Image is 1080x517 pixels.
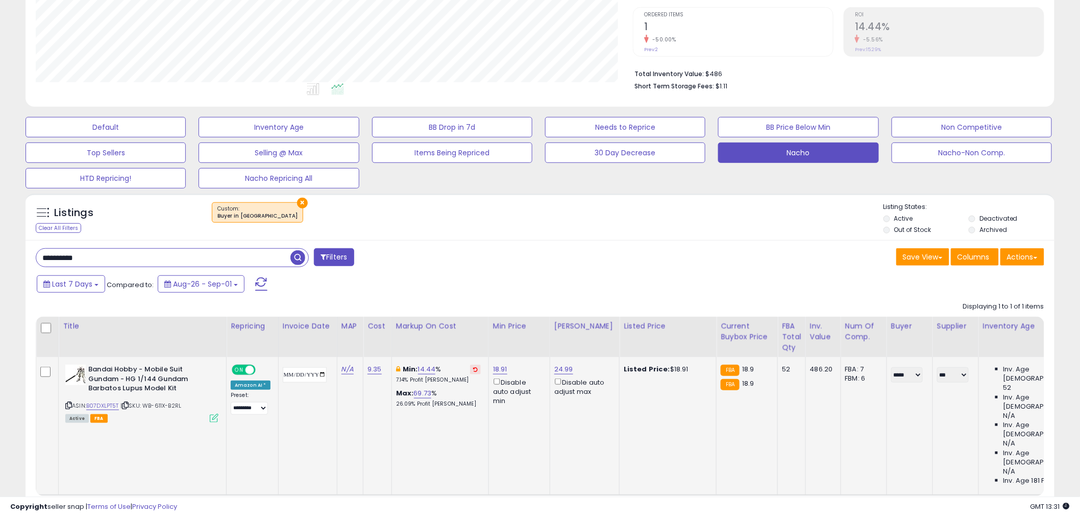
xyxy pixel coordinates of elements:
[721,365,740,376] small: FBA
[231,321,274,332] div: Repricing
[634,82,714,90] b: Short Term Storage Fees:
[644,46,658,53] small: Prev: 2
[120,402,181,410] span: | SKU: WB-611X-B2RL
[87,502,131,511] a: Terms of Use
[341,364,354,374] a: N/A
[10,502,47,511] strong: Copyright
[649,36,676,43] small: -50.00%
[624,365,708,374] div: $18.91
[231,381,271,390] div: Amazon AI *
[1003,439,1016,448] span: N/A
[86,402,119,410] a: B07DXLPT5T
[65,365,86,385] img: 411sWCo4UCL._SL40_.jpg
[742,364,754,374] span: 18.9
[37,275,105,293] button: Last 7 Days
[10,502,177,512] div: seller snap | |
[396,389,481,408] div: %
[1003,476,1057,485] span: Inv. Age 181 Plus:
[896,248,949,266] button: Save View
[199,168,359,189] button: Nacho Repricing All
[845,374,879,383] div: FBM: 6
[396,401,481,408] p: 26.09% Profit [PERSON_NAME]
[90,414,108,423] span: FBA
[297,198,308,208] button: ×
[782,321,801,353] div: FBA Total Qty
[396,321,484,332] div: Markup on Cost
[892,117,1052,137] button: Non Competitive
[721,321,773,342] div: Current Buybox Price
[414,388,432,398] a: 69.73
[314,248,354,266] button: Filters
[372,117,532,137] button: BB Drop in 7d
[1030,502,1070,511] span: 2025-09-9 13:31 GMT
[932,317,978,357] th: CSV column name: cust_attr_2_Supplier
[396,377,481,384] p: 7.14% Profit [PERSON_NAME]
[634,69,704,78] b: Total Inventory Value:
[718,143,878,163] button: Nacho
[891,321,928,332] div: Buyer
[810,365,833,374] div: 486.20
[644,12,833,18] span: Ordered Items
[158,275,244,293] button: Aug-26 - Sep-01
[63,321,222,332] div: Title
[26,143,186,163] button: Top Sellers
[855,46,881,53] small: Prev: 15.29%
[624,321,712,332] div: Listed Price
[52,279,92,289] span: Last 7 Days
[554,364,573,374] a: 24.99
[860,36,883,43] small: -5.56%
[644,21,833,35] h2: 1
[1000,248,1044,266] button: Actions
[493,377,542,406] div: Disable auto adjust min
[396,365,481,384] div: %
[887,317,932,357] th: CSV column name: cust_attr_1_Buyer
[233,366,246,374] span: ON
[958,252,990,262] span: Columns
[554,321,615,332] div: [PERSON_NAME]
[721,379,740,390] small: FBA
[254,366,271,374] span: OFF
[26,117,186,137] button: Default
[88,365,212,396] b: Bandai Hobby - Mobile Suit Gundam - HG 1/144 Gundam Barbatos Lupus Model Kit
[26,168,186,189] button: HTD Repricing!
[951,248,999,266] button: Columns
[173,279,232,289] span: Aug-26 - Sep-01
[845,365,879,374] div: FBA: 7
[199,143,359,163] button: Selling @ Max
[855,12,1044,18] span: ROI
[36,223,81,233] div: Clear All Filters
[199,117,359,137] button: Inventory Age
[979,225,1007,234] label: Archived
[493,321,546,332] div: Min Price
[545,117,705,137] button: Needs to Reprice
[716,81,727,91] span: $1.11
[554,377,611,396] div: Disable auto adjust max
[341,321,359,332] div: MAP
[231,392,271,415] div: Preset:
[624,364,670,374] b: Listed Price:
[855,21,1044,35] h2: 14.44%
[278,317,337,357] th: CSV column name: cust_attr_3_Invoice Date
[65,414,89,423] span: All listings currently available for purchase on Amazon
[1003,383,1012,392] span: 52
[132,502,177,511] a: Privacy Policy
[372,143,532,163] button: Items Being Repriced
[107,280,154,290] span: Compared to:
[367,364,382,374] a: 9.35
[418,364,436,374] a: 14.44
[810,321,837,342] div: Inv. value
[883,202,1054,212] p: Listing States:
[217,205,298,220] span: Custom:
[54,206,93,220] h5: Listings
[718,117,878,137] button: BB Price Below Min
[894,225,931,234] label: Out of Stock
[217,213,298,220] div: Buyer in [GEOGRAPHIC_DATA]
[367,321,387,332] div: Cost
[634,67,1037,79] li: $486
[396,388,414,398] b: Max:
[1003,467,1016,476] span: N/A
[845,321,882,342] div: Num of Comp.
[403,364,418,374] b: Min:
[283,321,333,332] div: Invoice Date
[742,379,754,388] span: 18.9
